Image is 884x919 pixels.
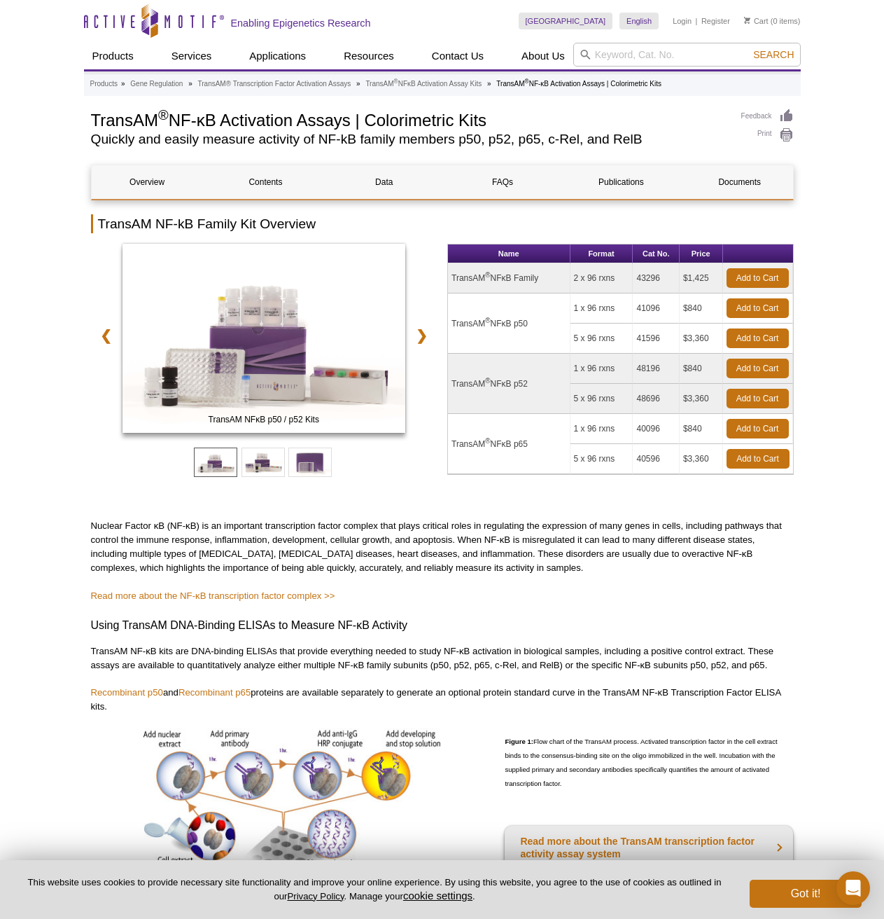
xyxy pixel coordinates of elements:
sup: ® [158,107,169,123]
li: TransAM NF-κB Activation Assays | Colorimetric Kits [496,80,661,88]
div: Open Intercom Messenger [836,871,870,905]
a: Contents [210,165,321,199]
td: 41596 [633,324,679,354]
a: FAQs [447,165,558,199]
td: $3,360 [680,444,723,474]
a: Add to Cart [727,268,789,288]
td: TransAM NFκB Family [448,263,570,293]
a: Services [163,43,220,69]
sup: ® [525,78,529,85]
a: Add to Cart [727,449,790,469]
th: Cat No. [633,244,679,263]
p: Nuclear Factor κB (NF-κB) is an important transcription factor complex that plays critical roles ... [91,519,794,575]
td: 1 x 96 rxns [570,414,633,444]
h3: Using TransAM DNA-Binding ELISAs to Measure NF-κB Activity [91,617,794,634]
img: TransAM NFκB p50 / p52 Kits [122,244,406,433]
img: Your Cart [744,17,750,24]
li: » [188,80,192,88]
td: 48696 [633,384,679,414]
a: Register [701,16,730,26]
td: 1 x 96 rxns [570,293,633,324]
strong: Figure 1: [505,738,533,745]
button: Got it! [750,880,862,908]
a: Privacy Policy [287,891,344,901]
a: Data [328,165,440,199]
a: TransAM®NFκB Activation Assay Kits [365,78,482,90]
a: Resources [335,43,402,69]
td: TransAM NFκB p50 [448,293,570,354]
a: Add to Cart [727,329,789,348]
td: 5 x 96 rxns [570,384,633,414]
td: 43296 [633,263,679,293]
button: Search [749,48,798,61]
span: Search [753,49,794,60]
button: cookie settings [403,890,472,901]
a: Documents [684,165,795,199]
td: 5 x 96 rxns [570,324,633,354]
a: Add to Cart [727,298,789,318]
input: Keyword, Cat. No. [573,43,801,67]
sup: ® [485,271,490,279]
a: Add to Cart [727,389,789,408]
a: Login [673,16,692,26]
a: Contact Us [423,43,492,69]
a: TransAM® Transcription Factor Activation Assays [198,78,351,90]
p: TransAM NF-κB kits are DNA-binding ELISAs that provide everything needed to study NF-κB activatio... [91,644,794,672]
a: English [619,13,659,29]
a: TransAM NFκB p50 / p52 Kits [122,244,406,437]
a: Gene Regulation [130,78,183,90]
sup: ® [485,437,490,445]
th: Format [570,244,633,263]
p: and proteins are available separately to generate an optional protein standard curve in the Trans... [91,686,794,714]
td: $840 [680,293,723,324]
td: $840 [680,354,723,384]
li: | [696,13,698,29]
th: Price [680,244,723,263]
h2: Enabling Epigenetics Research [231,17,371,29]
td: TransAM NFκB p52 [448,354,570,414]
a: About Us [513,43,573,69]
td: TransAM NFκB p65 [448,414,570,474]
sup: ® [485,317,490,324]
p: Flow chart of the TransAM process. Activated transcription factor in the cell extract binds to th... [505,728,793,801]
td: 5 x 96 rxns [570,444,633,474]
th: Name [448,244,570,263]
span: TransAM NFκB p50 / p52 Kits [125,413,402,427]
a: Products [90,78,118,90]
td: 48196 [633,354,679,384]
sup: ® [394,78,398,85]
sup: ® [485,377,490,385]
li: » [121,80,125,88]
a: Products [84,43,142,69]
td: $3,360 [680,384,723,414]
a: Recombinant p50 [91,687,163,698]
a: Add to Cart [727,419,789,438]
td: $3,360 [680,324,723,354]
a: Overview [92,165,203,199]
strong: Read more about the TransAM transcription factor activity assay system [520,836,755,859]
h1: TransAM NF-κB Activation Assays | Colorimetric Kits [91,109,727,130]
td: $1,425 [680,263,723,293]
a: Feedback [741,109,794,124]
td: 40596 [633,444,679,474]
a: Add to Cart [727,359,789,378]
a: Recombinant p65 [178,687,251,698]
td: 40096 [633,414,679,444]
a: [GEOGRAPHIC_DATA] [519,13,613,29]
td: $840 [680,414,723,444]
a: ❯ [407,319,437,352]
a: Read more about the TransAM transcription factor activity assay system [505,826,793,869]
h2: TransAM NF-kB Family Kit Overview [91,214,794,233]
a: ❮ [91,319,121,352]
h2: Quickly and easily measure activity of NF-kB family members p50, p52, p65, c-Rel, and RelB [91,133,727,146]
a: Print [741,127,794,143]
p: This website uses cookies to provide necessary site functionality and improve your online experie... [22,876,727,903]
a: Publications [566,165,677,199]
li: » [356,80,360,88]
li: (0 items) [744,13,801,29]
td: 2 x 96 rxns [570,263,633,293]
td: 41096 [633,293,679,324]
a: Applications [241,43,314,69]
img: Flow chart of the TransAM DNA-binding transcription factor ELISA [143,728,441,899]
li: » [487,80,491,88]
